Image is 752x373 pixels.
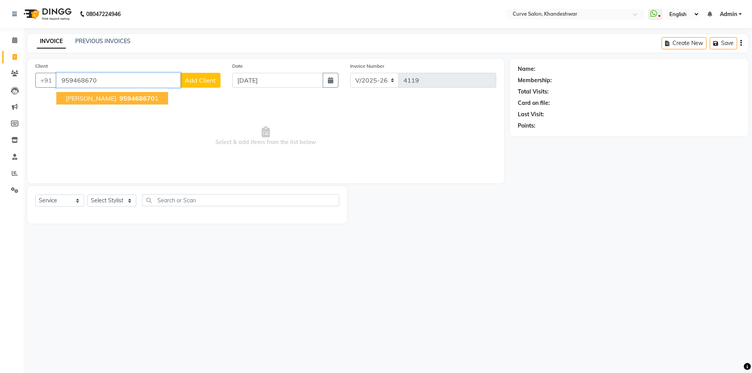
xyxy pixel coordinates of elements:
span: Admin [720,10,737,18]
span: Select & add items from the list below [35,97,496,175]
a: PREVIOUS INVOICES [75,38,130,45]
input: Search or Scan [142,194,339,206]
span: Add Client [185,76,216,84]
button: Save [710,37,737,49]
div: Last Visit: [518,110,544,119]
a: INVOICE [37,34,66,49]
ngb-highlight: 1 [118,94,159,102]
div: Name: [518,65,535,73]
img: logo [20,3,74,25]
span: 959468670 [119,94,155,102]
button: Add Client [180,73,221,88]
button: +91 [35,73,57,88]
button: Create New [662,37,707,49]
input: Search by Name/Mobile/Email/Code [56,73,181,88]
label: Date [232,63,243,70]
div: Membership: [518,76,552,85]
label: Client [35,63,48,70]
b: 08047224946 [86,3,121,25]
div: Points: [518,122,535,130]
label: Invoice Number [350,63,384,70]
div: Total Visits: [518,88,549,96]
div: Card on file: [518,99,550,107]
span: [PERSON_NAME] [66,94,116,102]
